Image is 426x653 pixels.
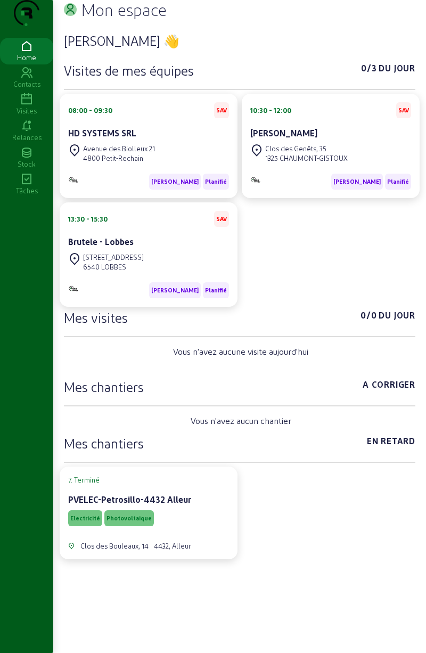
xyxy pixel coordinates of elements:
[68,285,79,292] img: Monitoring et Maintenance
[68,475,229,485] cam-card-tag: 7. Terminé
[205,287,227,294] span: Planifié
[250,128,317,138] cam-card-title: [PERSON_NAME]
[70,515,100,522] span: Electricité
[68,494,191,504] cam-card-title: PVELEC-Petrosillo-4432 Alleur
[106,515,152,522] span: Photovoltaique
[367,435,415,452] span: En retard
[83,144,155,153] div: Avenue des Biolleux 21
[216,107,227,114] span: SAV
[80,541,149,551] div: Clos des Bouleaux, 14
[379,62,415,79] span: Du jour
[68,214,108,224] div: 13:30 - 15:30
[191,414,291,427] span: Vous n'avez aucun chantier
[151,178,199,185] span: [PERSON_NAME]
[379,309,415,326] span: Du jour
[83,153,155,163] div: 4800 Petit-Rechain
[361,309,376,326] span: 0/0
[265,153,348,163] div: 1325 CHAUMONT-GISTOUX
[64,309,128,326] h3: Mes visites
[173,345,308,358] span: Vous n'avez aucune visite aujourd'hui
[205,178,227,185] span: Planifié
[83,262,144,272] div: 6540 LOBBES
[361,62,376,79] span: 0/3
[398,107,409,114] span: SAV
[363,378,415,395] span: A corriger
[250,176,261,183] img: Monitoring et Maintenance
[68,105,112,115] div: 08:00 - 09:30
[154,541,191,551] div: 4432, Alleur
[68,176,79,183] img: Monitoring et Maintenance
[151,287,199,294] span: [PERSON_NAME]
[83,252,144,262] div: [STREET_ADDRESS]
[64,32,415,49] h3: [PERSON_NAME] 👋
[64,62,194,79] h3: Visites de mes équipes
[333,178,381,185] span: [PERSON_NAME]
[64,435,144,452] h3: Mes chantiers
[68,236,134,247] cam-card-title: Brutele - Lobbes
[387,178,409,185] span: Planifié
[68,128,136,138] cam-card-title: HD SYSTEMS SRL
[265,144,348,153] div: Clos des Genêts, 35
[250,105,291,115] div: 10:30 - 12:00
[64,378,144,395] h3: Mes chantiers
[216,215,227,223] span: SAV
